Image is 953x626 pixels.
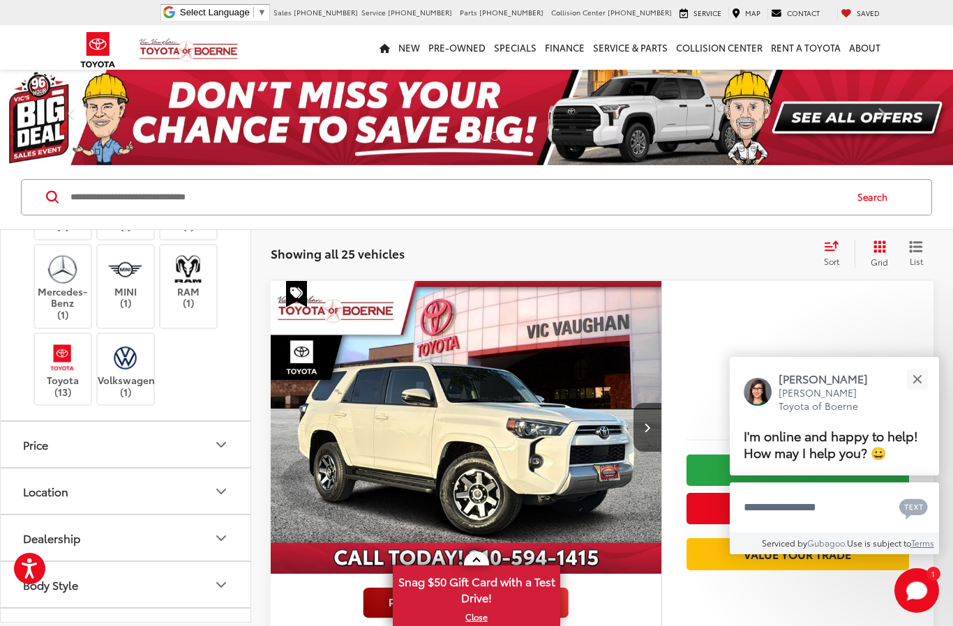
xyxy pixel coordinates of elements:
[160,252,217,309] label: RAM (1)
[271,245,405,261] span: Showing all 25 vehicles
[257,7,267,17] span: ▼
[895,491,932,523] button: Chat with SMS
[213,436,230,453] div: Price
[270,281,663,574] a: 2024 Toyota 4Runner TRD Off-Road Premium2024 Toyota 4Runner TRD Off-Road Premium2024 Toyota 4Runn...
[139,38,239,62] img: Vic Vaughan Toyota of Boerne
[394,567,559,609] span: Snag $50 Gift Card with a Test Drive!
[728,8,764,19] a: Map
[286,281,307,307] span: Special
[745,8,760,18] span: Map
[213,483,230,500] div: Location
[807,537,847,549] a: Gubagoo.
[43,252,82,285] img: Vic Vaughan Toyota of Boerne in Boerne, TX)
[98,341,154,397] label: Volkswagen (1)
[43,341,82,374] img: Vic Vaughan Toyota of Boerne in Boerne, TX)
[899,240,933,268] button: List View
[909,255,923,267] span: List
[855,240,899,268] button: Grid View
[787,8,820,18] span: Contact
[899,497,928,519] svg: Text
[270,281,663,574] div: 2024 Toyota 4Runner TRD Off-Road Premium 0
[394,25,424,70] a: New
[1,422,252,467] button: PricePrice
[844,180,908,215] button: Search
[894,568,939,613] button: Toggle Chat Window
[69,181,844,214] input: Search by Make, Model, or Keyword
[180,7,250,17] span: Select Language
[479,7,543,17] span: [PHONE_NUMBER]
[824,255,839,267] span: Sort
[541,25,589,70] a: Finance
[744,426,918,461] span: I'm online and happy to help! How may I help you? 😀
[693,8,721,18] span: Service
[686,538,909,570] a: Value Your Trade
[686,493,909,524] button: Get Price Now
[388,7,452,17] span: [PHONE_NUMBER]
[633,403,661,452] button: Next image
[1,562,252,607] button: Body StyleBody Style
[375,25,394,70] a: Home
[902,364,932,394] button: Close
[767,8,823,19] a: Contact
[180,7,267,17] a: Select Language​
[213,530,230,547] div: Dealership
[686,359,909,394] span: $41,900
[460,7,477,17] span: Parts
[253,7,254,17] span: ​
[686,455,909,486] a: Check Availability
[686,401,909,415] span: [DATE] Price:
[857,8,880,18] span: Saved
[160,208,217,232] label: Lincoln (1)
[273,7,292,17] span: Sales
[589,25,672,70] a: Service & Parts: Opens in a new tab
[98,252,154,309] label: MINI (1)
[845,25,885,70] a: About
[894,568,939,613] svg: Start Chat
[270,281,663,575] img: 2024 Toyota 4Runner TRD Off-Road Premium
[106,252,144,285] img: Vic Vaughan Toyota of Boerne in Boerne, TX)
[817,240,855,268] button: Select sort value
[767,25,845,70] a: Rent a Toyota
[608,7,672,17] span: [PHONE_NUMBER]
[106,341,144,374] img: Vic Vaughan Toyota of Boerne in Boerne, TX)
[730,357,939,554] div: Close[PERSON_NAME][PERSON_NAME] Toyota of BoerneI'm online and happy to help! How may I help you?...
[363,588,569,618] img: full motion video
[779,371,882,386] p: [PERSON_NAME]
[871,256,888,268] span: Grid
[762,537,807,549] span: Serviced by
[98,208,154,232] label: Lexus (1)
[779,386,882,413] p: [PERSON_NAME] Toyota of Boerne
[676,8,725,19] a: Service
[1,515,252,560] button: DealershipDealership
[35,208,91,232] label: Jeep (2)
[551,7,606,17] span: Collision Center
[23,438,48,451] div: Price
[911,537,934,549] a: Terms
[169,252,207,285] img: Vic Vaughan Toyota of Boerne in Boerne, TX)
[294,7,358,17] span: [PHONE_NUMBER]
[837,8,883,19] a: My Saved Vehicles
[23,484,68,498] div: Location
[23,578,78,591] div: Body Style
[35,341,91,397] label: Toyota (13)
[847,537,911,549] span: Use is subject to
[1,468,252,514] button: LocationLocation
[424,25,490,70] a: Pre-Owned
[672,25,767,70] a: Collision Center
[361,7,386,17] span: Service
[730,482,939,533] textarea: Type your message
[23,531,80,544] div: Dealership
[213,577,230,593] div: Body Style
[35,252,91,321] label: Mercedes-Benz (1)
[931,570,935,577] span: 1
[72,27,124,72] img: Toyota
[490,25,541,70] a: Specials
